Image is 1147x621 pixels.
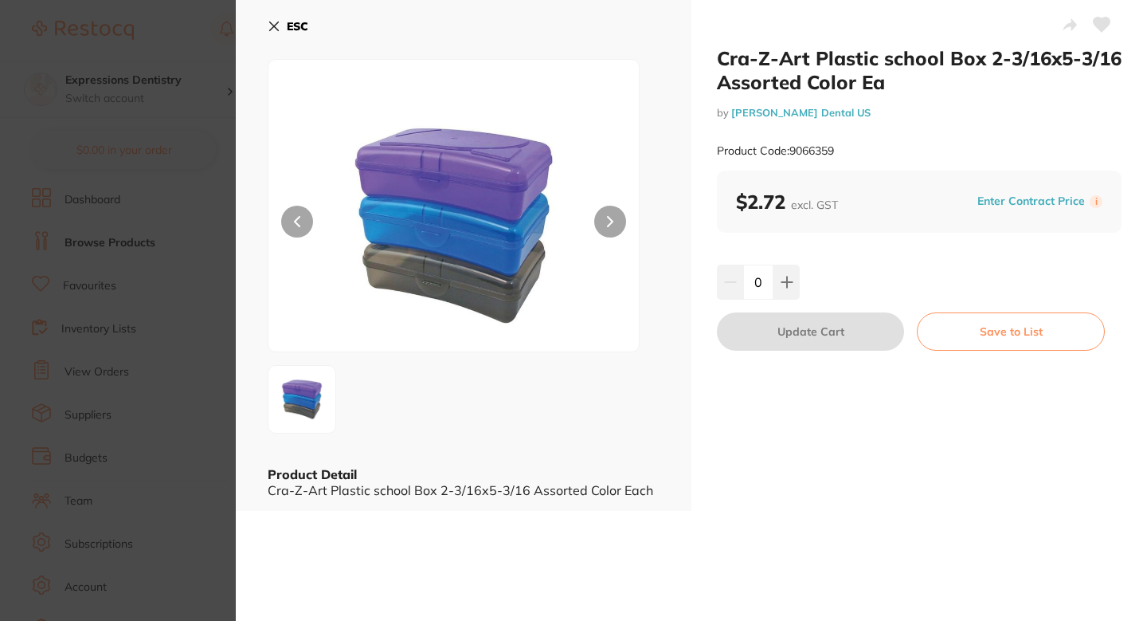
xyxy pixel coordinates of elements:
b: ESC [287,19,308,33]
button: Enter Contract Price [973,194,1090,209]
div: Cra-Z-Art Plastic school Box 2-3/16x5-3/16 Assorted Color Each [268,483,660,497]
span: excl. GST [791,198,838,212]
img: LWpwZw [273,371,331,428]
button: ESC [268,13,308,40]
h2: Cra-Z-Art Plastic school Box 2-3/16x5-3/16 Assorted Color Ea [717,46,1122,94]
b: $2.72 [736,190,838,214]
img: LWpwZw [343,100,565,352]
b: Product Detail [268,466,357,482]
button: Save to List [917,312,1105,351]
small: Product Code: 9066359 [717,144,834,158]
button: Update Cart [717,312,904,351]
label: i [1090,195,1102,208]
small: by [717,107,1122,119]
a: [PERSON_NAME] Dental US [731,106,871,119]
